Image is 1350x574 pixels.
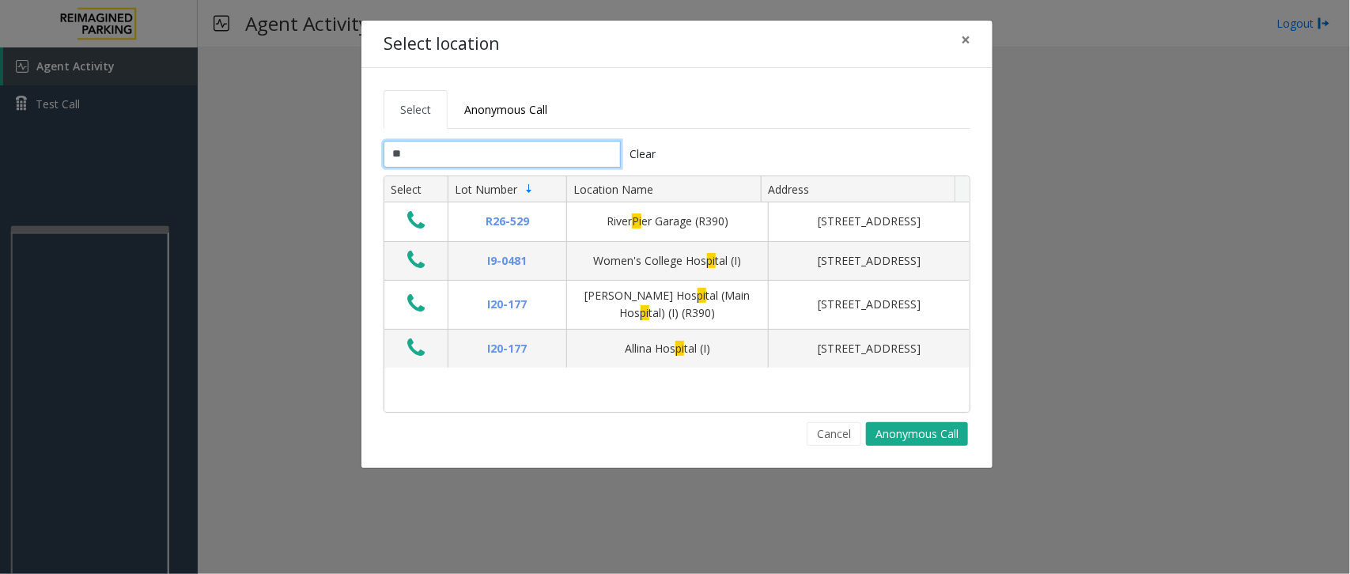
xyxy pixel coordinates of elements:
[707,253,716,268] span: pi
[573,182,653,197] span: Location Name
[950,21,981,59] button: Close
[464,102,547,117] span: Anonymous Call
[778,213,960,230] div: [STREET_ADDRESS]
[458,213,557,230] div: R26-529
[866,422,968,446] button: Anonymous Call
[400,102,431,117] span: Select
[458,252,557,270] div: I9-0481
[577,252,758,270] div: Women's College Hos tal (I)
[778,296,960,313] div: [STREET_ADDRESS]
[807,422,861,446] button: Cancel
[675,341,684,356] span: pi
[384,176,970,412] div: Data table
[577,287,758,323] div: [PERSON_NAME] Hos tal (Main Hos tal) (I) (R390)
[698,288,706,303] span: pi
[577,213,758,230] div: River er Garage (R390)
[455,182,517,197] span: Lot Number
[768,182,809,197] span: Address
[961,28,970,51] span: ×
[384,90,970,129] ul: Tabs
[632,213,641,228] span: Pi
[621,141,665,168] button: Clear
[523,183,535,195] span: Sortable
[384,176,448,203] th: Select
[458,340,557,357] div: I20-177
[641,305,649,320] span: pi
[778,340,960,357] div: [STREET_ADDRESS]
[384,32,499,57] h4: Select location
[458,296,557,313] div: I20-177
[577,340,758,357] div: Allina Hos tal (I)
[778,252,960,270] div: [STREET_ADDRESS]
